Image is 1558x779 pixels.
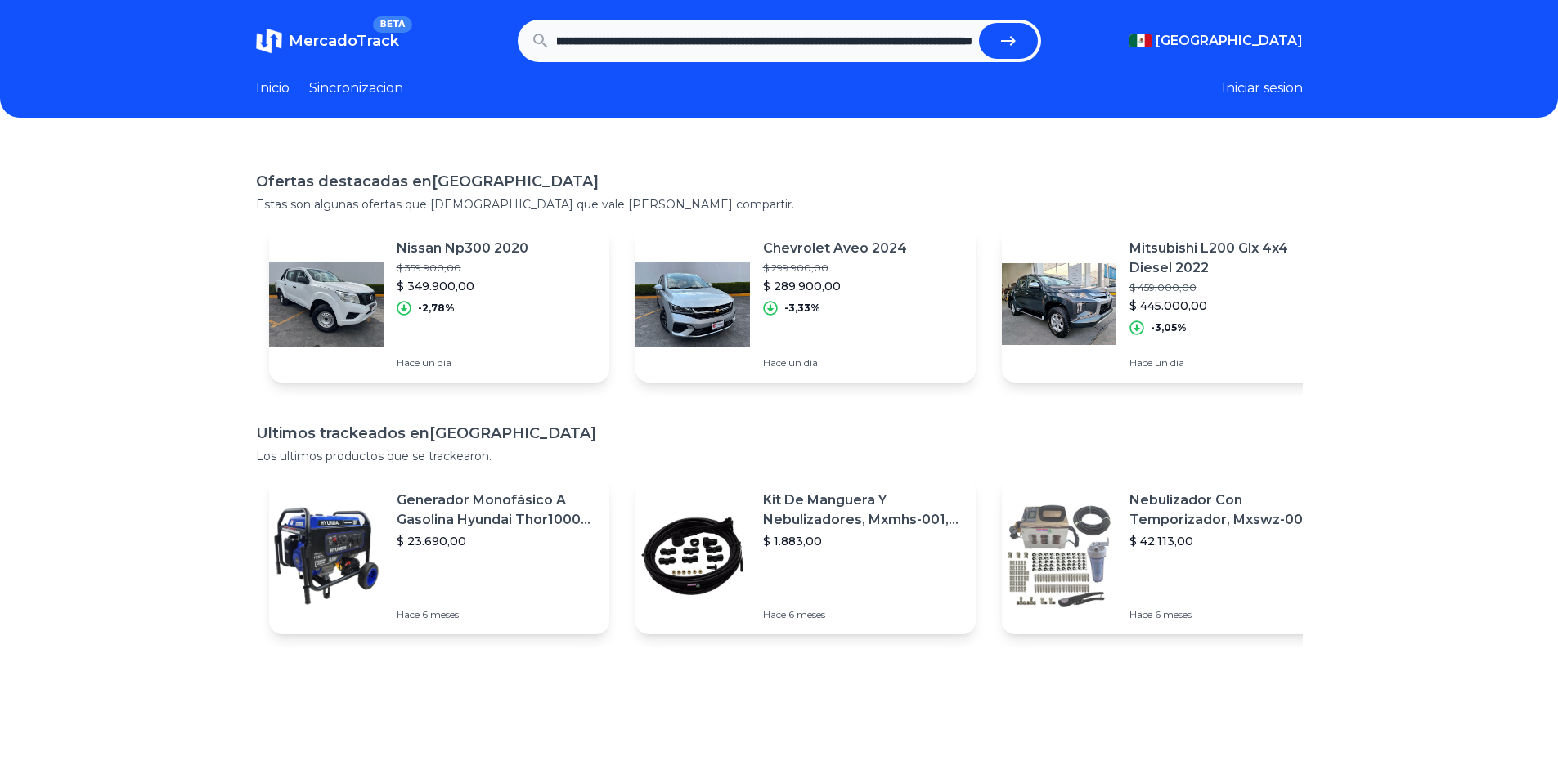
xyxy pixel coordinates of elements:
a: Featured imageGenerador Monofásico A Gasolina Hyundai Thor10000 P 11.5 Kw$ 23.690,00Hace 6 meses [269,477,609,634]
img: MercadoTrack [256,28,282,54]
img: Featured image [635,247,750,361]
img: Featured image [269,247,384,361]
p: Hace 6 meses [1129,608,1329,621]
span: [GEOGRAPHIC_DATA] [1156,31,1303,51]
a: Featured imageMitsubishi L200 Glx 4x4 Diesel 2022$ 459.000,00$ 445.000,00-3,05%Hace un día [1002,226,1342,383]
p: Mitsubishi L200 Glx 4x4 Diesel 2022 [1129,239,1329,278]
button: Iniciar sesion [1222,78,1303,98]
p: Estas son algunas ofertas que [DEMOGRAPHIC_DATA] que vale [PERSON_NAME] compartir. [256,196,1303,213]
img: Featured image [635,499,750,613]
a: Featured imageNissan Np300 2020$ 359.900,00$ 349.900,00-2,78%Hace un día [269,226,609,383]
p: $ 299.900,00 [763,262,907,275]
img: Mexico [1129,34,1152,47]
h1: Ultimos trackeados en [GEOGRAPHIC_DATA] [256,422,1303,445]
p: Nebulizador Con Temporizador, Mxswz-009, 50m, 40 Boquillas [1129,490,1329,530]
a: MercadoTrackBETA [256,28,399,54]
a: Featured imageNebulizador Con Temporizador, Mxswz-009, 50m, 40 Boquillas$ 42.113,00Hace 6 meses [1002,477,1342,634]
p: $ 1.883,00 [763,533,963,549]
img: Featured image [269,499,384,613]
span: MercadoTrack [289,32,399,50]
p: Kit De Manguera Y Nebulizadores, Mxmhs-001, 6m, 6 Tees, 8 Bo [763,490,963,530]
p: -3,05% [1151,321,1187,334]
p: Hace un día [1129,356,1329,369]
a: Featured imageKit De Manguera Y Nebulizadores, Mxmhs-001, 6m, 6 Tees, 8 Bo$ 1.883,00Hace 6 meses [635,477,976,634]
button: [GEOGRAPHIC_DATA] [1129,31,1303,51]
p: Hace 6 meses [763,608,963,621]
h1: Ofertas destacadas en [GEOGRAPHIC_DATA] [256,170,1303,193]
p: $ 445.000,00 [1129,298,1329,314]
p: $ 289.900,00 [763,278,907,294]
p: $ 349.900,00 [397,278,528,294]
p: Hace 6 meses [397,608,596,621]
p: -2,78% [418,302,455,315]
p: $ 23.690,00 [397,533,596,549]
p: Los ultimos productos que se trackearon. [256,448,1303,464]
span: BETA [373,16,411,33]
p: $ 459.000,00 [1129,281,1329,294]
p: Hace un día [763,356,907,369]
img: Featured image [1002,499,1116,613]
p: -3,33% [784,302,820,315]
p: Generador Monofásico A Gasolina Hyundai Thor10000 P 11.5 Kw [397,490,596,530]
img: Featured image [1002,247,1116,361]
a: Inicio [256,78,290,98]
p: Hace un día [397,356,528,369]
p: $ 42.113,00 [1129,533,1329,549]
a: Sincronizacion [309,78,403,98]
p: $ 359.900,00 [397,262,528,275]
p: Chevrolet Aveo 2024 [763,239,907,258]
a: Featured imageChevrolet Aveo 2024$ 299.900,00$ 289.900,00-3,33%Hace un día [635,226,976,383]
p: Nissan Np300 2020 [397,239,528,258]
